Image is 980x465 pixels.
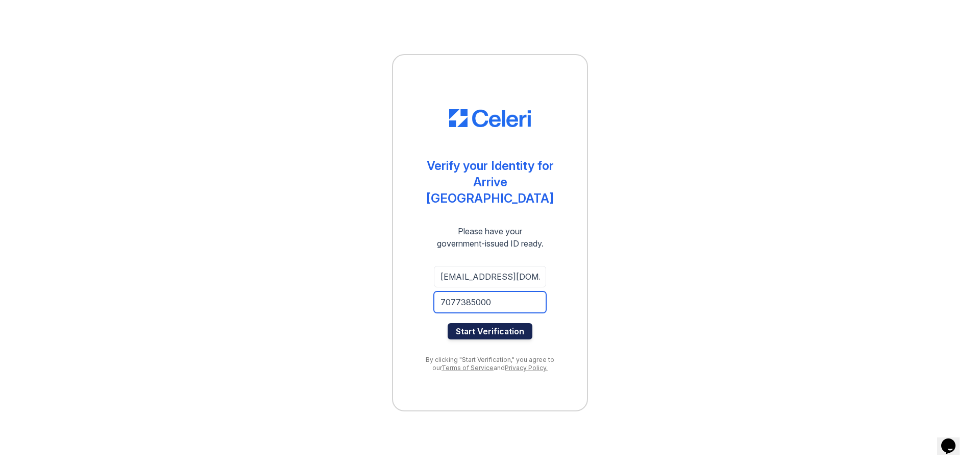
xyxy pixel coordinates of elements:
[434,266,546,287] input: Email
[434,291,546,313] input: Phone
[413,356,567,372] div: By clicking "Start Verification," you agree to our and
[505,364,548,372] a: Privacy Policy.
[937,424,970,455] iframe: chat widget
[419,225,562,250] div: Please have your government-issued ID ready.
[442,364,494,372] a: Terms of Service
[413,158,567,207] div: Verify your Identity for Arrive [GEOGRAPHIC_DATA]
[449,109,531,128] img: CE_Logo_Blue-a8612792a0a2168367f1c8372b55b34899dd931a85d93a1a3d3e32e68fde9ad4.png
[448,323,532,339] button: Start Verification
